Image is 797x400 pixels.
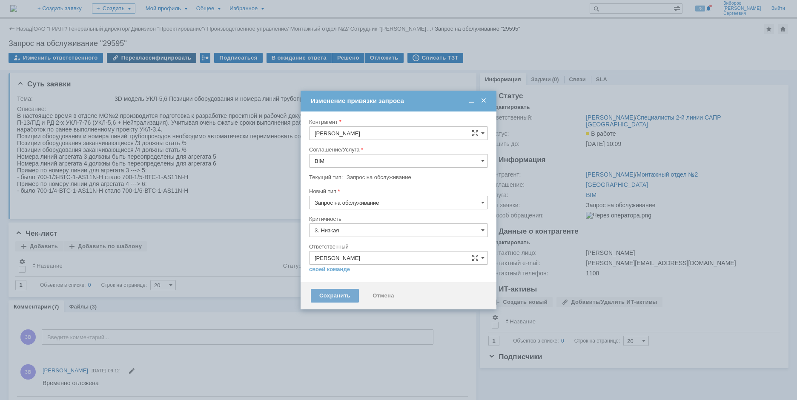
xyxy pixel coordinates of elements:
span: " [14,14,16,20]
a: своей команде [309,266,350,273]
span: Свернуть (Ctrl + M) [467,97,476,105]
div: Контрагент [309,119,486,125]
span: Сложная форма [472,254,479,261]
span: Сложная форма [472,130,479,137]
div: Новый тип [309,189,486,194]
label: Текущий тип: [309,174,343,180]
div: Соглашение/Услуга [309,147,486,152]
span: Запрос на обслуживание [347,174,411,180]
div: Изменение привязки запроса [311,97,488,105]
div: Ответственный [309,244,486,249]
div: Критичность [309,216,486,222]
span: Закрыть [479,97,488,105]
